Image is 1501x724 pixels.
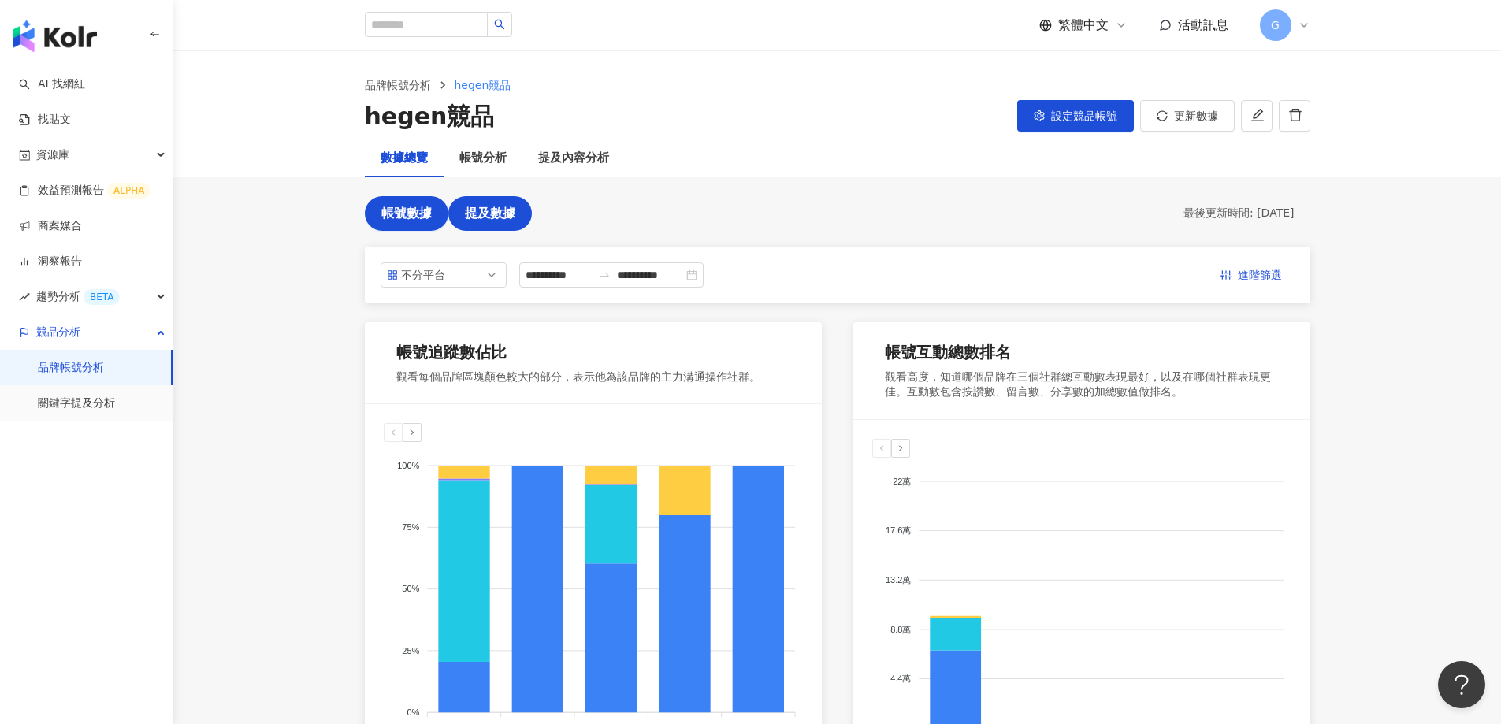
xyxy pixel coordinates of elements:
[886,575,911,585] tspan: 13.2萬
[1438,661,1485,708] iframe: Help Scout Beacon - Open
[886,525,911,535] tspan: 17.6萬
[401,263,452,287] div: 不分平台
[598,269,611,281] span: to
[1051,110,1117,122] span: 設定競品帳號
[19,76,85,92] a: searchAI 找網紅
[1140,100,1235,132] button: 更新數據
[1250,108,1265,122] span: edit
[19,291,30,303] span: rise
[36,279,120,314] span: 趨勢分析
[407,707,419,717] tspan: 0%
[38,360,104,376] a: 品牌帳號分析
[885,369,1279,400] div: 觀看高度，知道哪個品牌在三個社群總互動數表現最好，以及在哪個社群表現更佳。互動數包含按讚數、留言數、分享數的加總數值做排名。
[38,395,115,411] a: 關鍵字提及分析
[893,477,911,486] tspan: 22萬
[13,20,97,52] img: logo
[890,674,911,683] tspan: 4.4萬
[1174,110,1218,122] span: 更新數據
[1208,262,1295,288] button: 進階篩選
[84,289,120,305] div: BETA
[36,314,80,350] span: 競品分析
[381,206,432,221] span: 帳號數據
[465,206,515,221] span: 提及數據
[402,585,419,594] tspan: 50%
[36,137,69,173] span: 資源庫
[1017,100,1134,132] button: 設定競品帳號
[538,149,609,168] div: 提及內容分析
[19,112,71,128] a: 找貼文
[890,625,911,634] tspan: 8.8萬
[1271,17,1280,34] span: G
[459,149,507,168] div: 帳號分析
[1288,108,1302,122] span: delete
[1183,206,1295,221] div: 最後更新時間: [DATE]
[396,369,760,385] div: 觀看每個品牌區塊顏色較大的部分，表示他為該品牌的主力溝通操作社群。
[1034,110,1045,121] span: setting
[19,183,150,199] a: 效益預測報告ALPHA
[362,76,434,94] a: 品牌帳號分析
[402,522,419,532] tspan: 75%
[494,19,505,30] span: search
[402,646,419,655] tspan: 25%
[365,100,495,133] div: hegen競品
[397,461,419,470] tspan: 100%
[885,341,1011,363] div: 帳號互動總數排名
[1157,110,1168,121] span: sync
[1058,17,1109,34] span: 繁體中文
[448,196,532,231] button: 提及數據
[455,79,511,91] span: hegen競品
[19,254,82,269] a: 洞察報告
[1178,17,1228,32] span: 活動訊息
[381,149,428,168] div: 數據總覽
[1238,263,1282,288] span: 進階篩選
[19,218,82,234] a: 商案媒合
[396,341,507,363] div: 帳號追蹤數佔比
[598,269,611,281] span: swap-right
[365,196,448,231] button: 帳號數據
